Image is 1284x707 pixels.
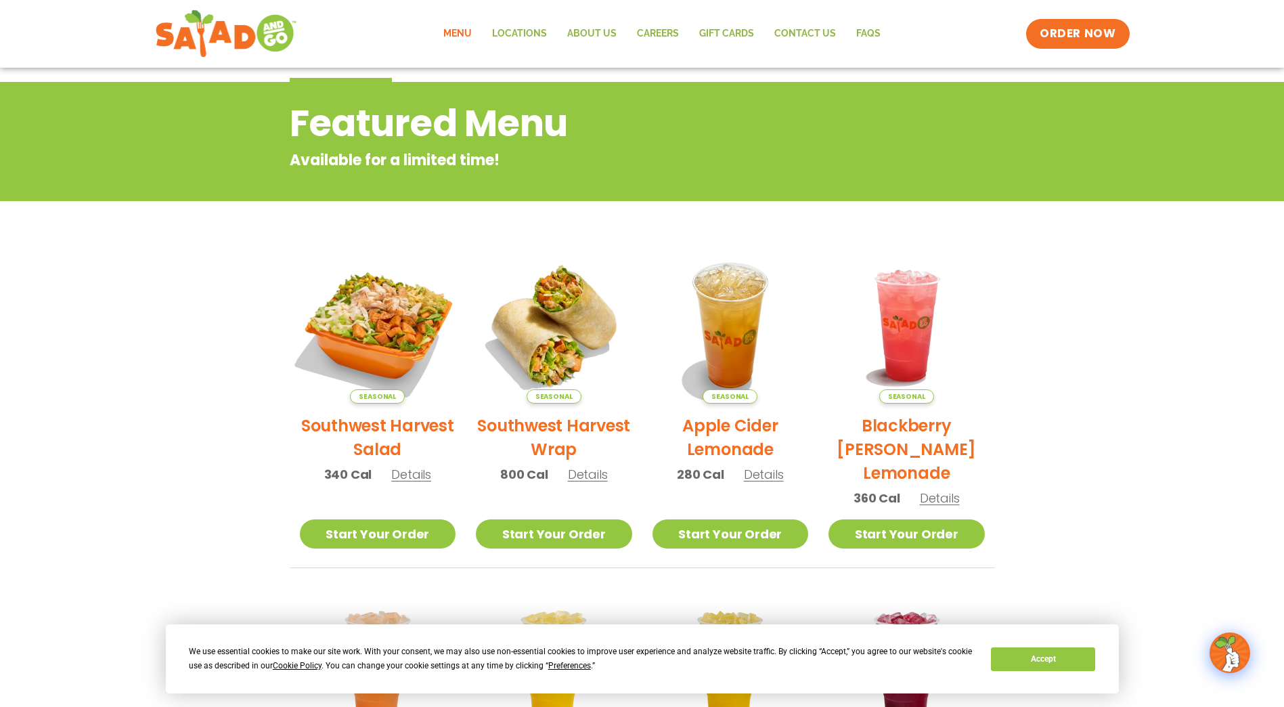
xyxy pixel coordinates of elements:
[290,96,886,151] h2: Featured Menu
[854,489,900,507] span: 360 Cal
[920,490,960,507] span: Details
[548,661,591,670] span: Preferences
[846,18,891,49] a: FAQs
[500,465,548,484] span: 800 Cal
[828,519,985,549] a: Start Your Order
[391,466,431,483] span: Details
[744,466,784,483] span: Details
[433,18,891,49] nav: Menu
[557,18,627,49] a: About Us
[652,414,809,461] h2: Apple Cider Lemonade
[476,247,632,404] img: Product photo for Southwest Harvest Wrap
[1211,634,1249,672] img: wpChatIcon
[1026,19,1129,49] a: ORDER NOW
[155,7,298,61] img: new-SAG-logo-768×292
[166,624,1119,693] div: Cookie Consent Prompt
[677,465,724,484] span: 280 Cal
[689,18,764,49] a: GIFT CARDS
[828,247,985,404] img: Product photo for Blackberry Bramble Lemonade
[433,18,482,49] a: Menu
[879,389,934,404] span: Seasonal
[286,234,469,417] img: Product photo for Southwest Harvest Salad
[764,18,846,49] a: Contact Us
[273,661,322,670] span: Cookie Policy
[290,149,886,171] p: Available for a limited time!
[828,414,985,485] h2: Blackberry [PERSON_NAME] Lemonade
[350,389,405,404] span: Seasonal
[991,647,1095,671] button: Accept
[476,414,632,461] h2: Southwest Harvest Wrap
[652,519,809,549] a: Start Your Order
[300,414,456,461] h2: Southwest Harvest Salad
[482,18,557,49] a: Locations
[1040,26,1115,42] span: ORDER NOW
[189,645,975,673] div: We use essential cookies to make our site work. With your consent, we may also use non-essential ...
[527,389,581,404] span: Seasonal
[324,465,372,484] span: 340 Cal
[300,519,456,549] a: Start Your Order
[476,519,632,549] a: Start Your Order
[627,18,689,49] a: Careers
[652,247,809,404] img: Product photo for Apple Cider Lemonade
[703,389,757,404] span: Seasonal
[568,466,608,483] span: Details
